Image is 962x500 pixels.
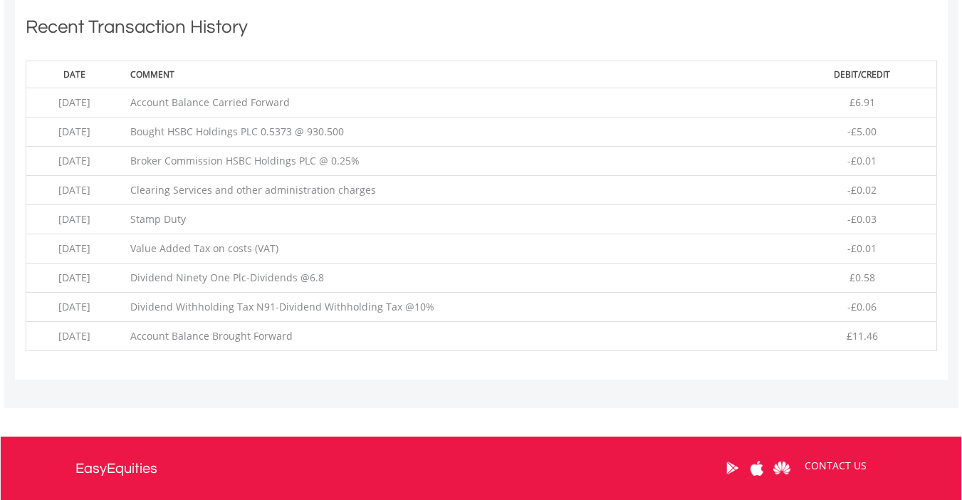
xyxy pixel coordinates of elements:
[770,446,795,490] a: Huawei
[123,293,788,322] td: Dividend Withholding Tax N91-Dividend Withholding Tax @10%
[123,61,788,88] th: Comment
[745,446,770,490] a: Apple
[847,300,877,313] span: -£0.06
[849,95,875,109] span: £6.91
[847,183,877,197] span: -£0.02
[123,147,788,176] td: Broker Commission HSBC Holdings PLC @ 0.25%
[847,329,878,343] span: £11.46
[26,293,123,322] td: [DATE]
[26,322,123,351] td: [DATE]
[123,234,788,264] td: Value Added Tax on costs (VAT)
[26,14,937,46] h1: Recent Transaction History
[123,88,788,118] td: Account Balance Carried Forward
[26,205,123,234] td: [DATE]
[123,322,788,351] td: Account Balance Brought Forward
[26,264,123,293] td: [DATE]
[849,271,875,284] span: £0.58
[26,147,123,176] td: [DATE]
[123,205,788,234] td: Stamp Duty
[26,118,123,147] td: [DATE]
[26,234,123,264] td: [DATE]
[847,241,877,255] span: -£0.01
[847,154,877,167] span: -£0.01
[123,118,788,147] td: Bought HSBC Holdings PLC 0.5373 @ 930.500
[847,212,877,226] span: -£0.03
[123,176,788,205] td: Clearing Services and other administration charges
[26,176,123,205] td: [DATE]
[26,61,123,88] th: Date
[26,88,123,118] td: [DATE]
[788,61,936,88] th: Debit/Credit
[847,125,877,138] span: -£5.00
[720,446,745,490] a: Google Play
[123,264,788,293] td: Dividend Ninety One Plc-Dividends @6.8
[795,446,877,486] a: CONTACT US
